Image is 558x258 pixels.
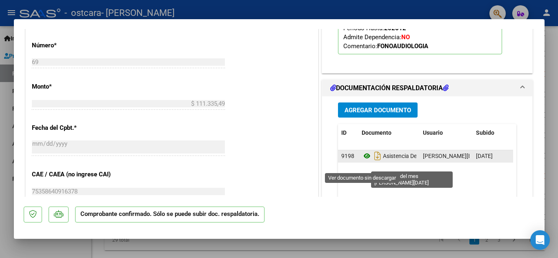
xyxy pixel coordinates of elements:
[338,124,358,142] datatable-header-cell: ID
[32,170,116,179] p: CAE / CAEA (no ingrese CAI)
[423,129,443,136] span: Usuario
[338,102,418,118] button: Agregar Documento
[32,82,116,91] p: Monto
[384,24,406,32] strong: 202512
[377,42,428,50] strong: FONOAUDIOLOGIA
[358,124,420,142] datatable-header-cell: Documento
[75,207,265,222] p: Comprobante confirmado. Sólo se puede subir doc. respaldatoria.
[341,129,347,136] span: ID
[341,153,354,159] span: 9198
[330,83,449,93] h1: DOCUMENTACIÓN RESPALDATORIA
[32,41,116,50] p: Número
[322,80,533,96] mat-expansion-panel-header: DOCUMENTACIÓN RESPALDATORIA
[32,123,116,133] p: Fecha del Cpbt.
[420,124,473,142] datatable-header-cell: Usuario
[362,129,391,136] span: Documento
[362,153,491,159] span: Asistencia Del Mes [PERSON_NAME][DATE]
[476,129,494,136] span: Subido
[343,42,428,50] span: Comentario:
[476,153,493,159] span: [DATE]
[345,107,411,114] span: Agregar Documento
[473,124,514,142] datatable-header-cell: Subido
[372,149,383,162] i: Descargar documento
[401,33,410,41] strong: NO
[530,230,550,250] div: Open Intercom Messenger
